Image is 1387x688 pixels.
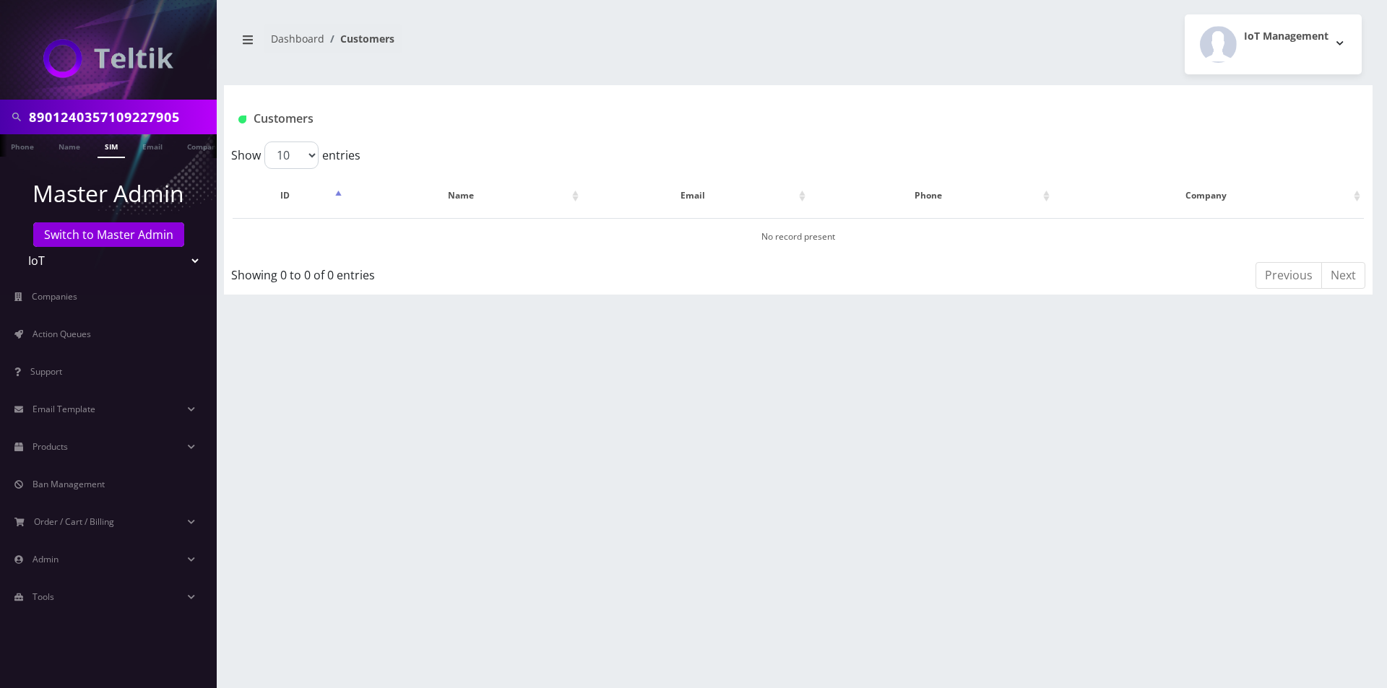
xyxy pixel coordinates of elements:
[1185,14,1362,74] button: IoT Management
[33,440,68,453] span: Products
[29,103,213,131] input: Search in Company
[233,218,1364,255] td: No record present
[271,32,324,45] a: Dashboard
[33,328,91,340] span: Action Queues
[34,515,114,528] span: Order / Cart / Billing
[32,290,77,302] span: Companies
[33,478,105,490] span: Ban Management
[43,39,173,78] img: IoT
[33,553,59,565] span: Admin
[233,175,345,217] th: ID: activate to sort column descending
[1055,175,1364,217] th: Company: activate to sort column ascending
[238,112,1168,126] h1: Customers
[30,365,62,378] span: Support
[324,31,394,46] li: Customers
[1256,262,1322,289] a: Previous
[33,222,184,247] a: Switch to Master Admin
[98,134,125,158] a: SIM
[811,175,1053,217] th: Phone: activate to sort column ascending
[584,175,809,217] th: Email: activate to sort column ascending
[1244,30,1328,43] h2: IoT Management
[1321,262,1365,289] a: Next
[264,141,319,169] select: Showentries
[180,134,228,157] a: Company
[231,141,360,169] label: Show entries
[33,591,54,603] span: Tools
[51,134,87,157] a: Name
[231,261,693,284] div: Showing 0 to 0 of 0 entries
[4,134,41,157] a: Phone
[235,24,787,65] nav: breadcrumb
[347,175,582,217] th: Name: activate to sort column ascending
[135,134,170,157] a: Email
[33,403,95,415] span: Email Template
